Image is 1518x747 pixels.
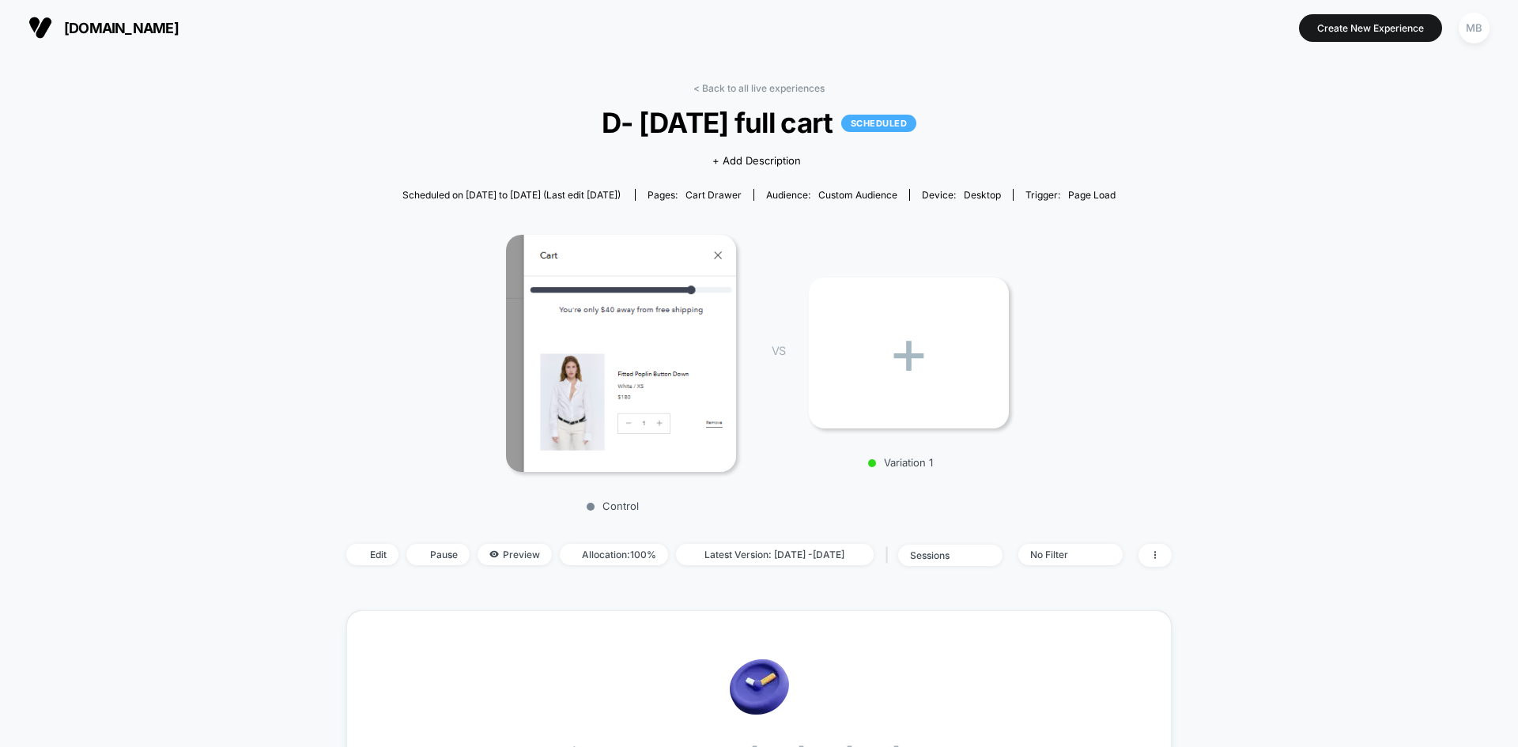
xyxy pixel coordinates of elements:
[1025,189,1116,201] div: Trigger:
[1299,14,1442,42] button: Create New Experience
[676,544,874,565] span: Latest Version: [DATE] - [DATE]
[964,189,1001,201] span: desktop
[478,544,552,565] span: Preview
[560,544,668,565] span: Allocation: 100%
[485,500,740,512] p: Control
[402,189,621,201] span: Scheduled on [DATE] to [DATE] (Last edit [DATE])
[730,659,789,715] img: no_data
[712,153,801,169] span: + Add Description
[24,15,183,40] button: [DOMAIN_NAME]
[910,549,973,561] div: sessions
[909,189,1013,201] span: Device:
[346,544,398,565] span: Edit
[772,344,784,357] span: VS
[1068,189,1116,201] span: Page Load
[1454,12,1494,44] button: MB
[801,456,1001,469] p: Variation 1
[1030,549,1093,560] div: No Filter
[64,20,179,36] span: [DOMAIN_NAME]
[648,189,742,201] div: Pages:
[28,16,52,40] img: Visually logo
[841,115,917,132] p: SCHEDULED
[506,235,737,472] img: Control main
[685,189,742,201] span: cart drawer
[818,189,897,201] span: Custom Audience
[809,277,1009,428] div: +
[1459,13,1490,43] div: MB
[766,189,897,201] div: Audience:
[693,82,825,94] a: < Back to all live experiences
[387,106,1131,139] span: D- [DATE] full cart
[406,544,470,565] span: Pause
[882,544,898,567] span: |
